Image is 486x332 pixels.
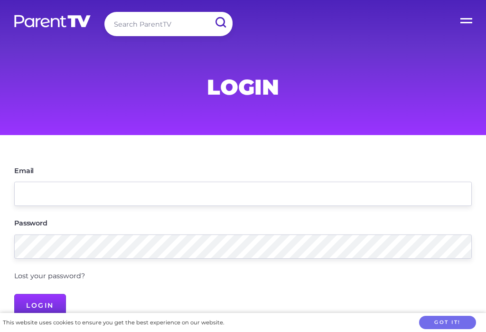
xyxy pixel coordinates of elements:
img: parenttv-logo-white.4c85aaf.svg [13,14,92,28]
button: Got it! [419,316,476,330]
div: This website uses cookies to ensure you get the best experience on our website. [3,318,224,328]
label: Email [14,167,34,174]
input: Login [14,294,66,317]
label: Password [14,220,47,226]
a: Lost your password? [14,272,85,280]
input: Submit [208,12,233,33]
input: Search ParentTV [104,12,233,36]
h1: Login [14,78,472,97]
